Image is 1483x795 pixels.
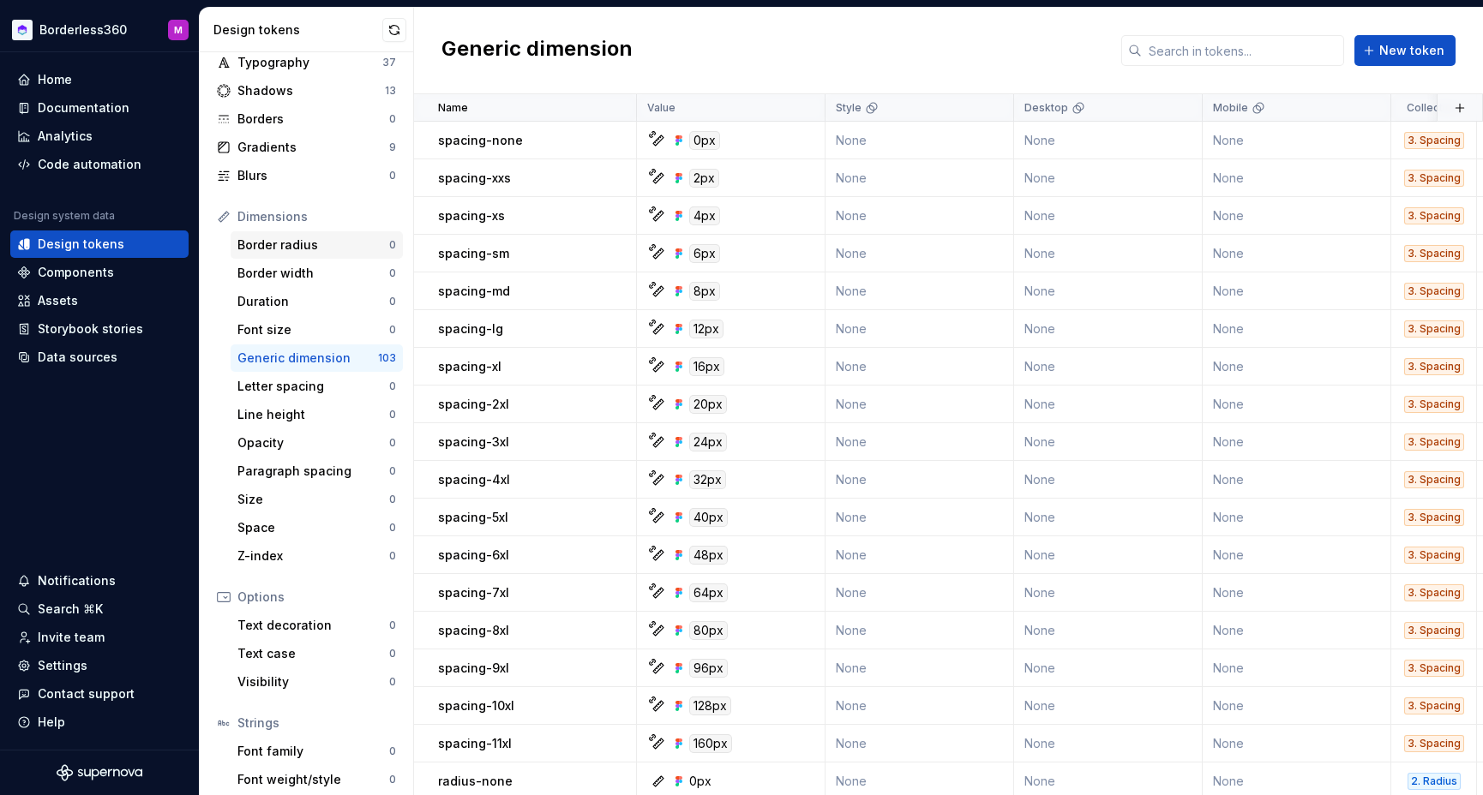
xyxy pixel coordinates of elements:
[231,373,403,400] a: Letter spacing0
[237,547,389,565] div: Z-index
[689,433,727,451] div: 24px
[389,773,396,786] div: 0
[438,547,509,564] p: spacing-6xl
[237,743,389,760] div: Font family
[14,209,115,223] div: Design system data
[389,549,396,563] div: 0
[57,764,142,781] svg: Supernova Logo
[10,680,189,708] button: Contact support
[1014,159,1203,197] td: None
[1014,649,1203,687] td: None
[1203,423,1391,461] td: None
[237,406,389,423] div: Line height
[12,20,33,40] img: c6184690-d68d-44f3-bd3d-6b95d693eb49.png
[237,265,389,282] div: Border width
[1014,461,1203,499] td: None
[1014,536,1203,574] td: None
[389,436,396,450] div: 0
[3,11,195,48] button: Borderless360M
[1213,101,1248,115] p: Mobile
[1014,272,1203,310] td: None
[1203,272,1391,310] td: None
[231,344,403,372] a: Generic dimension103
[1203,348,1391,386] td: None
[389,464,396,478] div: 0
[389,238,396,252] div: 0
[38,349,117,366] div: Data sources
[38,156,141,173] div: Code automation
[38,264,114,281] div: Components
[237,519,389,536] div: Space
[38,572,116,589] div: Notifications
[689,169,719,188] div: 2px
[389,408,396,421] div: 0
[237,111,389,128] div: Borders
[1014,499,1203,536] td: None
[237,771,389,788] div: Font weight/style
[438,622,509,639] p: spacing-8xl
[1203,612,1391,649] td: None
[38,657,87,674] div: Settings
[438,396,509,413] p: spacing-2xl
[826,461,1014,499] td: None
[38,685,135,702] div: Contact support
[237,714,396,732] div: Strings
[10,652,189,679] a: Settings
[389,744,396,758] div: 0
[385,84,396,98] div: 13
[1404,396,1464,413] div: 3. Spacing
[389,380,396,393] div: 0
[1014,348,1203,386] td: None
[10,94,189,122] a: Documentation
[38,629,105,646] div: Invite team
[689,357,724,376] div: 16px
[1014,725,1203,762] td: None
[1404,358,1464,375] div: 3. Spacing
[826,272,1014,310] td: None
[689,734,732,753] div: 160px
[1014,423,1203,461] td: None
[174,23,183,37] div: M
[237,54,382,71] div: Typography
[389,493,396,506] div: 0
[441,35,633,66] h2: Generic dimension
[237,463,389,480] div: Paragraph spacing
[38,292,78,309] div: Assets
[231,738,403,765] a: Font family0
[826,649,1014,687] td: None
[237,645,389,662] div: Text case
[1203,386,1391,423] td: None
[231,260,403,287] a: Border width0
[1014,310,1203,348] td: None
[1203,687,1391,725] td: None
[389,675,396,689] div: 0
[10,259,189,286] a: Components
[237,139,389,156] div: Gradients
[389,266,396,280] div: 0
[438,245,509,262] p: spacing-sm
[237,167,389,184] div: Blurs
[438,697,514,714] p: spacing-10xl
[38,601,103,618] div: Search ⌘K
[378,351,396,365] div: 103
[438,471,510,488] p: spacing-4xl
[689,206,720,225] div: 4px
[237,293,389,310] div: Duration
[826,612,1014,649] td: None
[1203,649,1391,687] td: None
[689,696,731,715] div: 128px
[438,101,468,115] p: Name
[389,112,396,126] div: 0
[389,295,396,308] div: 0
[1404,471,1464,488] div: 3. Spacing
[231,486,403,513] a: Size0
[210,105,403,133] a: Borders0
[689,546,728,565] div: 48px
[826,235,1014,272] td: None
[39,21,127,39] div: Borderless360
[237,617,389,634] div: Text decoration
[237,321,389,338] div: Font size
[1014,122,1203,159] td: None
[38,236,124,253] div: Design tokens
[1404,283,1464,300] div: 3. Spacing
